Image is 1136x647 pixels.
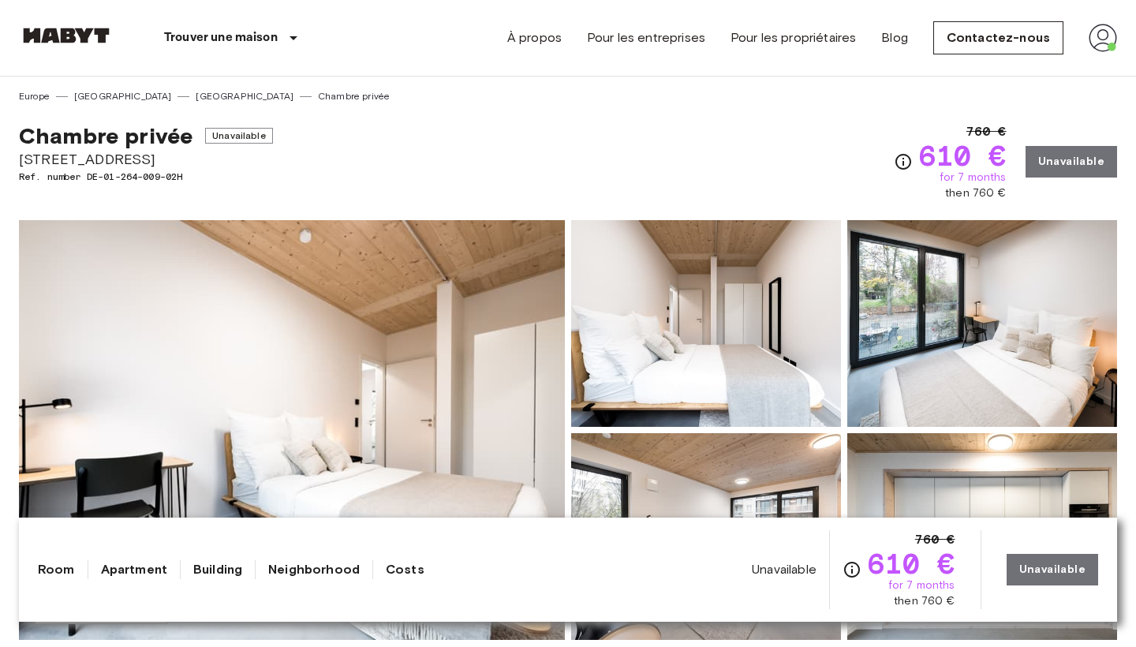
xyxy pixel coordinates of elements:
img: Marketing picture of unit DE-01-264-009-02H [19,220,565,640]
a: Pour les entreprises [587,28,705,47]
a: [GEOGRAPHIC_DATA] [196,89,293,103]
span: [STREET_ADDRESS] [19,149,273,170]
img: Picture of unit DE-01-264-009-02H [847,433,1117,640]
svg: Check cost overview for full price breakdown. Please note that discounts apply to new joiners onl... [843,560,861,579]
img: avatar [1089,24,1117,52]
a: Room [38,560,75,579]
span: for 7 months [940,170,1007,185]
a: Blog [881,28,908,47]
a: Europe [19,89,50,103]
p: Trouver une maison [164,28,278,47]
span: 760 € [966,122,1007,141]
span: then 760 € [945,185,1007,201]
span: then 760 € [894,593,955,609]
span: Ref. number DE-01-264-009-02H [19,170,273,184]
a: [GEOGRAPHIC_DATA] [74,89,172,103]
span: 760 € [915,530,955,549]
a: Neighborhood [268,560,360,579]
span: Chambre privée [19,122,192,149]
span: Unavailable [752,561,816,578]
a: Chambre privée [318,89,390,103]
img: Picture of unit DE-01-264-009-02H [571,433,841,640]
img: Habyt [19,28,114,43]
span: Unavailable [205,128,273,144]
a: À propos [507,28,562,47]
a: Costs [386,560,424,579]
a: Contactez-nous [933,21,1063,54]
a: Building [193,560,242,579]
span: 610 € [919,141,1007,170]
img: Picture of unit DE-01-264-009-02H [847,220,1117,427]
span: 610 € [868,549,955,578]
span: for 7 months [888,578,955,593]
img: Picture of unit DE-01-264-009-02H [571,220,841,427]
a: Apartment [101,560,167,579]
a: Pour les propriétaires [731,28,856,47]
svg: Check cost overview for full price breakdown. Please note that discounts apply to new joiners onl... [894,152,913,171]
